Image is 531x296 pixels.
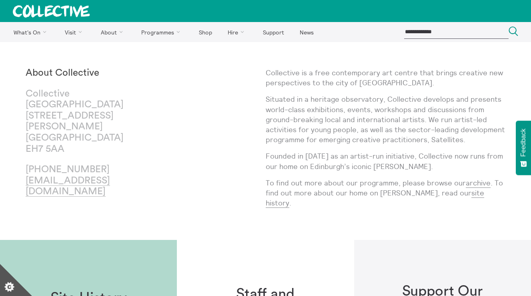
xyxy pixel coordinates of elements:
p: To find out more about our programme, please browse our . To find out more about our home on [PER... [266,178,506,208]
p: [PHONE_NUMBER] [26,164,146,197]
a: site history [266,188,484,208]
a: Hire [221,22,254,42]
p: Situated in a heritage observatory, Collective develops and presents world-class exhibitions, eve... [266,94,506,145]
p: Collective is a free contemporary art centre that brings creative new perspectives to the city of... [266,68,506,88]
a: Support [256,22,291,42]
a: Programmes [134,22,190,42]
strong: About Collective [26,68,99,78]
a: [EMAIL_ADDRESS][DOMAIN_NAME] [26,176,110,197]
button: Feedback - Show survey [516,121,531,175]
a: archive [466,178,491,188]
a: News [293,22,321,42]
a: Visit [58,22,92,42]
a: What's On [6,22,56,42]
p: Collective [GEOGRAPHIC_DATA] [STREET_ADDRESS][PERSON_NAME] [GEOGRAPHIC_DATA] EH7 5AA [26,89,146,155]
a: About [94,22,133,42]
p: Founded in [DATE] as an artist-run initiative, Collective now runs from our home on Edinburgh’s i... [266,151,506,171]
a: Shop [192,22,219,42]
span: Feedback [520,129,527,157]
